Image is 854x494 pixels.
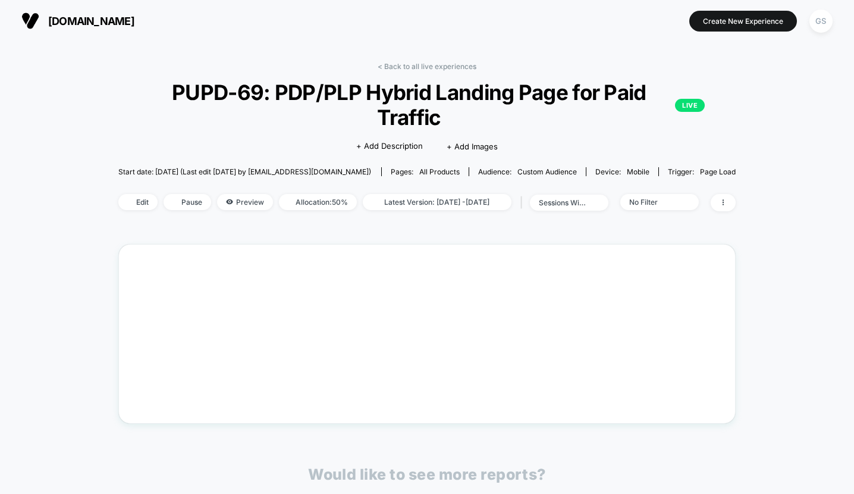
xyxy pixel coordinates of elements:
[391,167,460,176] div: Pages:
[217,194,273,210] span: Preview
[279,194,357,210] span: Allocation: 50%
[118,194,158,210] span: Edit
[18,11,138,30] button: [DOMAIN_NAME]
[517,194,530,211] span: |
[447,142,498,151] span: + Add Images
[419,167,460,176] span: all products
[675,99,705,112] p: LIVE
[627,167,649,176] span: mobile
[809,10,833,33] div: GS
[668,167,736,176] div: Trigger:
[700,167,736,176] span: Page Load
[478,167,577,176] div: Audience:
[21,12,39,30] img: Visually logo
[363,194,511,210] span: Latest Version: [DATE] - [DATE]
[629,198,677,207] div: No Filter
[539,198,586,207] div: sessions with impression
[517,167,577,176] span: Custom Audience
[586,167,658,176] span: Device:
[806,9,836,33] button: GS
[308,465,546,483] p: Would like to see more reports?
[149,80,705,130] span: PUPD-69: PDP/PLP Hybrid Landing Page for Paid Traffic
[48,15,134,27] span: [DOMAIN_NAME]
[164,194,211,210] span: Pause
[378,62,476,71] a: < Back to all live experiences
[118,167,371,176] span: Start date: [DATE] (Last edit [DATE] by [EMAIL_ADDRESS][DOMAIN_NAME])
[356,140,423,152] span: + Add Description
[689,11,797,32] button: Create New Experience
